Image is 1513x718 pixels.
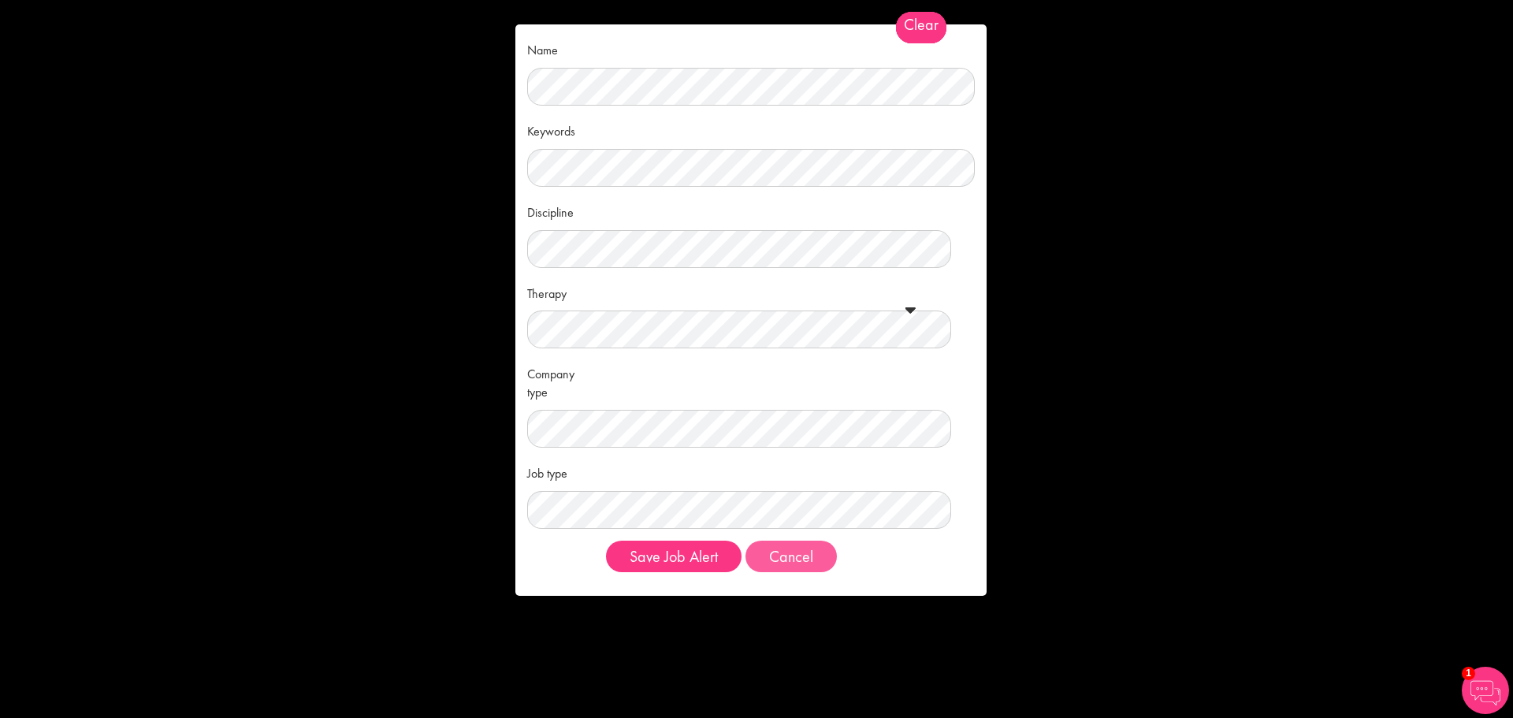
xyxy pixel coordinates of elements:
span: Clear [896,12,946,43]
label: Name [527,36,594,60]
img: Chatbot [1462,667,1509,714]
span: 1 [1462,667,1475,680]
label: Company type [527,360,594,402]
label: Keywords [527,117,594,141]
label: Job type [527,459,594,483]
label: Therapy [527,280,594,303]
label: Discipline [527,199,594,222]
